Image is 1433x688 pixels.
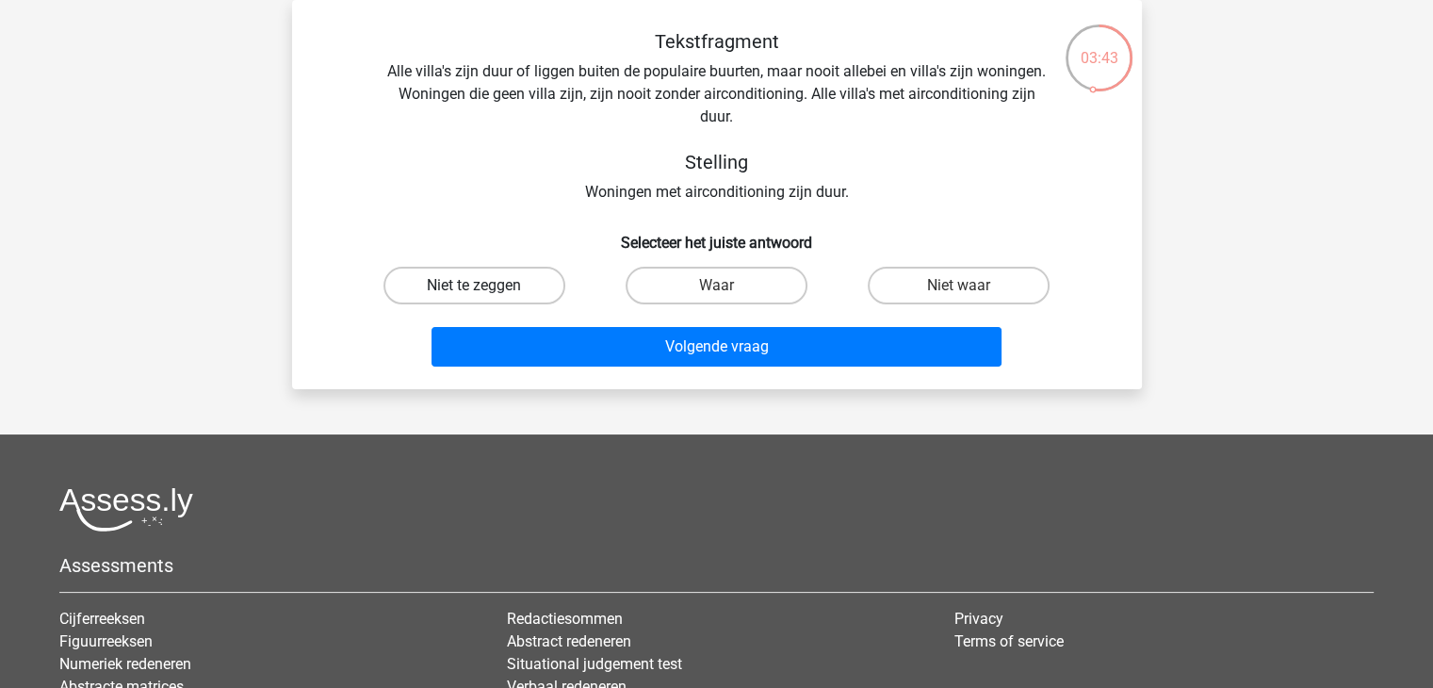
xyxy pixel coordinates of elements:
[1064,23,1134,70] div: 03:43
[59,632,153,650] a: Figuurreeksen
[507,655,682,673] a: Situational judgement test
[868,267,1050,304] label: Niet waar
[954,610,1003,628] a: Privacy
[59,655,191,673] a: Numeriek redeneren
[432,327,1001,367] button: Volgende vraag
[507,610,623,628] a: Redactiesommen
[954,632,1064,650] a: Terms of service
[383,30,1051,53] h5: Tekstfragment
[59,610,145,628] a: Cijferreeksen
[322,219,1112,252] h6: Selecteer het juiste antwoord
[507,632,631,650] a: Abstract redeneren
[383,151,1051,173] h5: Stelling
[383,267,565,304] label: Niet te zeggen
[59,487,193,532] img: Assessly logo
[322,30,1112,204] div: Alle villa's zijn duur of liggen buiten de populaire buurten, maar nooit allebei en villa's zijn ...
[59,554,1374,577] h5: Assessments
[626,267,807,304] label: Waar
